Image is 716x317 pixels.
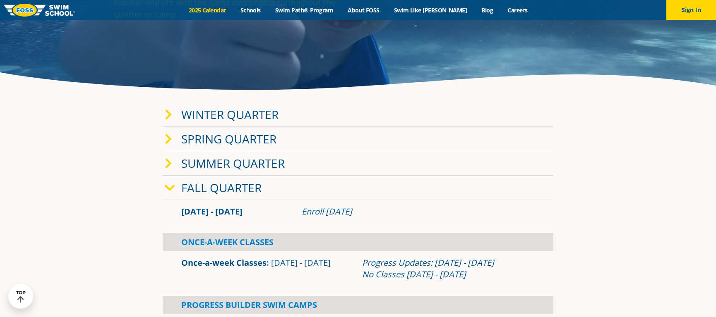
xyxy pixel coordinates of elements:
div: Progress Updates: [DATE] - [DATE] No Classes [DATE] - [DATE] [362,257,535,280]
a: Swim Path® Program [268,6,340,14]
a: Summer Quarter [181,155,285,171]
a: Once-a-week Classes [181,257,267,268]
a: Swim Like [PERSON_NAME] [387,6,474,14]
a: Blog [474,6,500,14]
a: Fall Quarter [181,180,262,195]
span: [DATE] - [DATE] [271,257,331,268]
span: [DATE] - [DATE] [181,206,243,217]
a: Careers [500,6,535,14]
a: 2025 Calendar [181,6,233,14]
div: TOP [16,290,26,303]
a: About FOSS [341,6,387,14]
img: FOSS Swim School Logo [4,4,75,17]
a: Winter Quarter [181,107,279,122]
a: Schools [233,6,268,14]
div: Once-A-Week Classes [163,233,553,251]
a: Spring Quarter [181,131,276,147]
div: Progress Builder Swim Camps [163,296,553,314]
div: Enroll [DATE] [302,206,535,217]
